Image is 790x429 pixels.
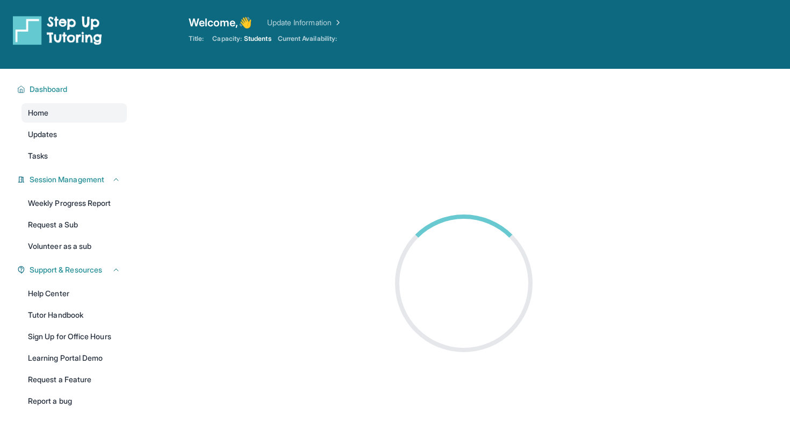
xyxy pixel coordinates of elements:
a: Tasks [21,146,127,166]
a: Home [21,103,127,123]
span: Current Availability: [278,34,337,43]
span: Dashboard [30,84,68,95]
img: Chevron Right [332,17,342,28]
img: logo [13,15,102,45]
span: Updates [28,129,58,140]
a: Weekly Progress Report [21,194,127,213]
button: Dashboard [25,84,120,95]
span: Welcome, 👋 [189,15,252,30]
span: Title: [189,34,204,43]
a: Sign Up for Office Hours [21,327,127,346]
a: Tutor Handbook [21,305,127,325]
a: Learning Portal Demo [21,348,127,368]
a: Request a Sub [21,215,127,234]
a: Request a Feature [21,370,127,389]
span: Session Management [30,174,104,185]
span: Capacity: [212,34,242,43]
a: Help Center [21,284,127,303]
a: Report a bug [21,391,127,411]
span: Home [28,108,48,118]
a: Updates [21,125,127,144]
button: Session Management [25,174,120,185]
a: Update Information [267,17,342,28]
a: Volunteer as a sub [21,237,127,256]
span: Support & Resources [30,264,102,275]
span: Students [244,34,271,43]
span: Tasks [28,151,48,161]
button: Support & Resources [25,264,120,275]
